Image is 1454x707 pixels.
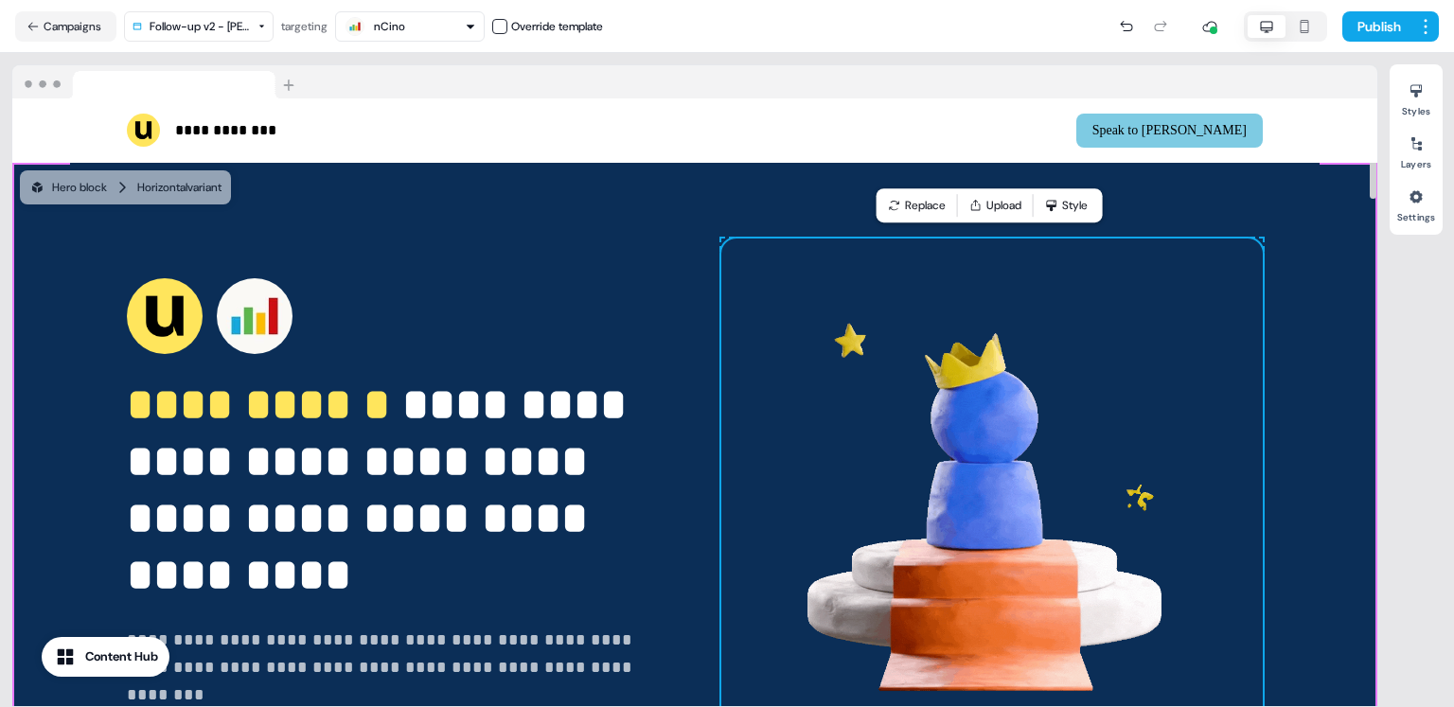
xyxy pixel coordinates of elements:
[15,11,116,42] button: Campaigns
[1342,11,1412,42] button: Publish
[137,178,222,197] div: Horizontal variant
[281,17,328,36] div: targeting
[29,178,107,197] div: Hero block
[962,192,1029,219] button: Upload
[1037,192,1099,219] button: Style
[150,17,250,36] div: Follow-up v2 - [PERSON_NAME]
[1390,182,1443,223] button: Settings
[1390,76,1443,117] button: Styles
[42,637,169,677] button: Content Hub
[702,114,1263,148] div: Speak to [PERSON_NAME]
[1076,114,1263,148] button: Speak to [PERSON_NAME]
[12,65,303,99] img: Browser topbar
[511,17,603,36] div: Override template
[880,192,953,219] button: Replace
[374,17,405,36] div: nCino
[335,11,485,42] button: nCino
[1390,129,1443,170] button: Layers
[85,647,158,666] div: Content Hub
